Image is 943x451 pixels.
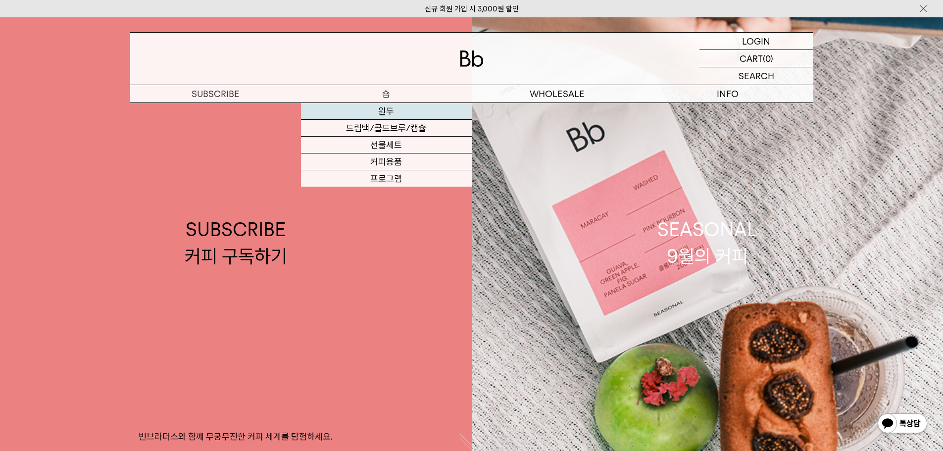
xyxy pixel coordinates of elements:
[301,120,472,137] a: 드립백/콜드브루/캡슐
[877,412,928,436] img: 카카오톡 채널 1:1 채팅 버튼
[130,85,301,102] a: SUBSCRIBE
[185,216,287,269] div: SUBSCRIBE 커피 구독하기
[472,85,643,102] p: WHOLESALE
[699,33,813,50] a: LOGIN
[699,50,813,67] a: CART (0)
[425,4,519,13] a: 신규 회원 가입 시 3,000원 할인
[742,33,770,50] p: LOGIN
[739,67,774,85] p: SEARCH
[301,103,472,120] a: 원두
[643,85,813,102] p: INFO
[657,216,757,269] div: SEASONAL 9월의 커피
[301,153,472,170] a: 커피용품
[763,50,773,67] p: (0)
[460,50,484,67] img: 로고
[301,85,472,102] a: 숍
[301,170,472,187] a: 프로그램
[301,137,472,153] a: 선물세트
[740,50,763,67] p: CART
